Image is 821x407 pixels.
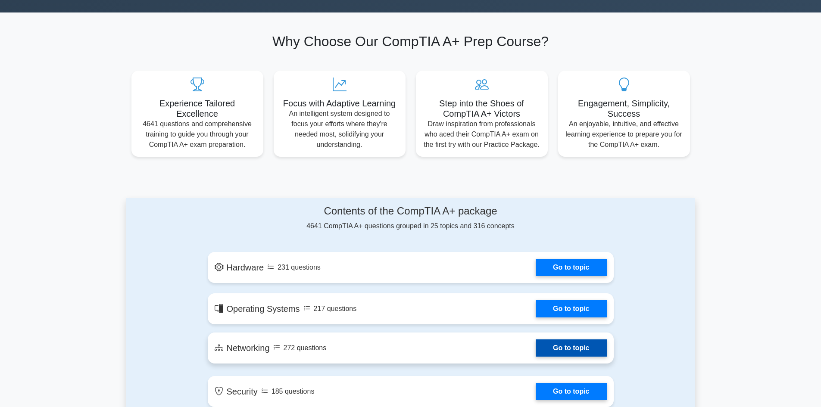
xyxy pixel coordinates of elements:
a: Go to topic [536,339,606,357]
h5: Step into the Shoes of CompTIA A+ Victors [423,98,541,119]
p: 4641 questions and comprehensive training to guide you through your CompTIA A+ exam preparation. [138,119,256,150]
p: An intelligent system designed to focus your efforts where they're needed most, solidifying your ... [281,109,399,150]
h5: Experience Tailored Excellence [138,98,256,119]
a: Go to topic [536,300,606,317]
p: Draw inspiration from professionals who aced their CompTIA A+ exam on the first try with our Prac... [423,119,541,150]
p: An enjoyable, intuitive, and effective learning experience to prepare you for the CompTIA A+ exam. [565,119,683,150]
div: 4641 CompTIA A+ questions grouped in 25 topics and 316 concepts [208,205,614,231]
a: Go to topic [536,259,606,276]
a: Go to topic [536,383,606,400]
h2: Why Choose Our CompTIA A+ Prep Course? [131,33,690,50]
h5: Engagement, Simplicity, Success [565,98,683,119]
h4: Contents of the CompTIA A+ package [208,205,614,217]
h5: Focus with Adaptive Learning [281,98,399,109]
